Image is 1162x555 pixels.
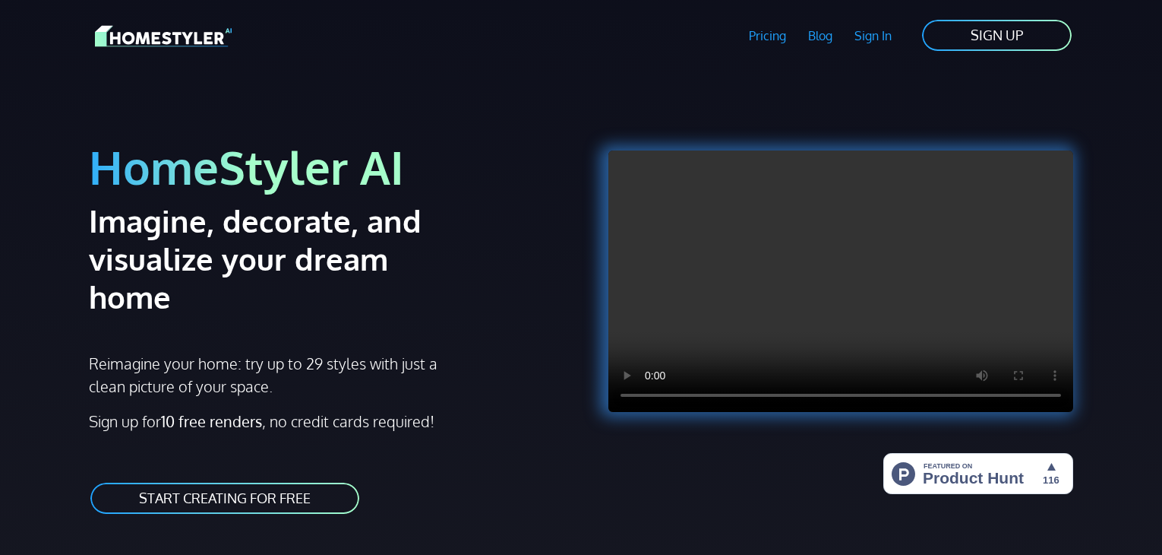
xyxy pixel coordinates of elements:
[883,453,1073,494] img: HomeStyler AI - Interior Design Made Easy: One Click to Your Dream Home | Product Hunt
[89,481,361,515] a: START CREATING FOR FREE
[89,138,572,195] h1: HomeStyler AI
[843,18,902,53] a: Sign In
[161,411,262,431] strong: 10 free renders
[89,410,572,433] p: Sign up for , no credit cards required!
[920,18,1073,52] a: SIGN UP
[738,18,797,53] a: Pricing
[95,23,232,49] img: HomeStyler AI logo
[797,18,843,53] a: Blog
[89,201,475,316] h2: Imagine, decorate, and visualize your dream home
[89,352,451,398] p: Reimagine your home: try up to 29 styles with just a clean picture of your space.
